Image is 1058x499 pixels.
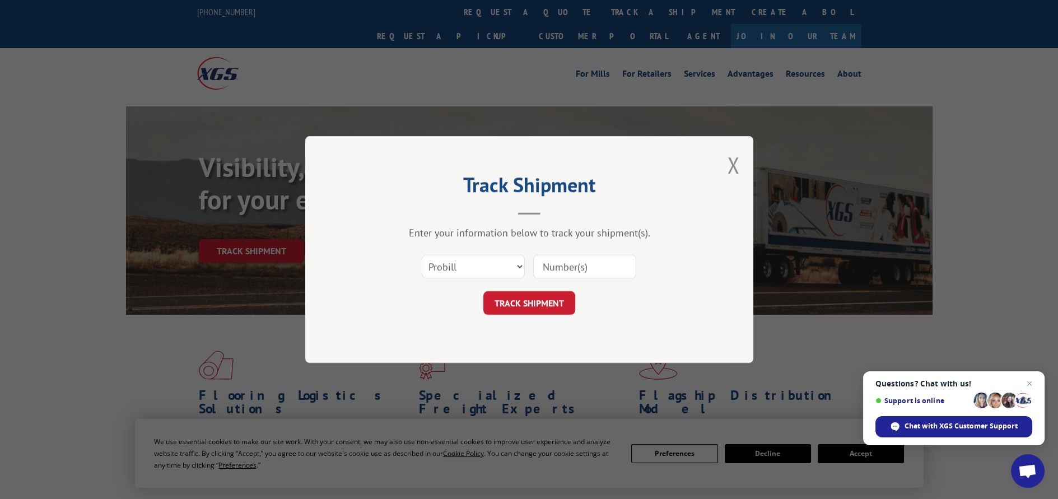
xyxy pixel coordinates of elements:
[483,291,575,315] button: TRACK SHIPMENT
[361,226,697,239] div: Enter your information below to track your shipment(s).
[875,379,1032,388] span: Questions? Chat with us!
[1011,454,1045,488] div: Open chat
[905,421,1018,431] span: Chat with XGS Customer Support
[1023,377,1036,390] span: Close chat
[361,177,697,198] h2: Track Shipment
[875,416,1032,437] div: Chat with XGS Customer Support
[533,255,636,278] input: Number(s)
[875,397,970,405] span: Support is online
[727,150,739,180] button: Close modal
